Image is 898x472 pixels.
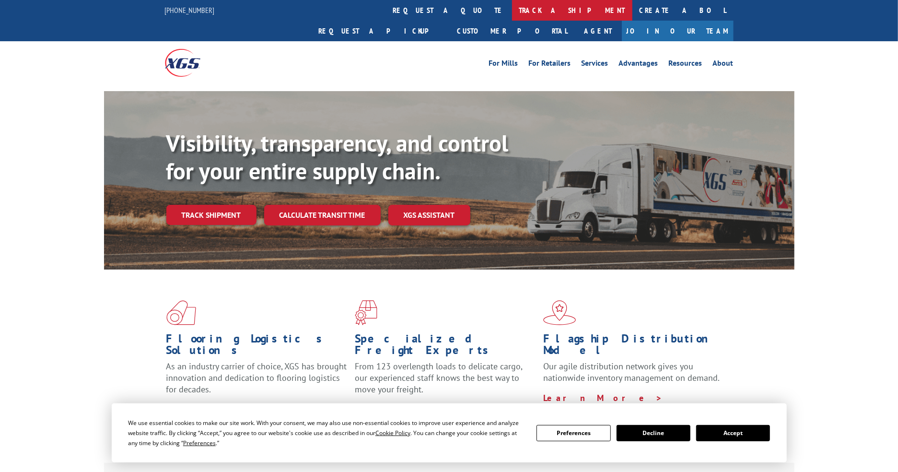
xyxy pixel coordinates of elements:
[617,425,690,441] button: Decline
[166,205,257,225] a: Track shipment
[166,361,347,395] span: As an industry carrier of choice, XGS has brought innovation and dedication to flooring logistics...
[183,439,216,447] span: Preferences
[669,59,702,70] a: Resources
[619,59,658,70] a: Advantages
[543,300,576,325] img: xgs-icon-flagship-distribution-model-red
[355,300,377,325] img: xgs-icon-focused-on-flooring-red
[166,333,348,361] h1: Flooring Logistics Solutions
[355,361,536,403] p: From 123 overlength loads to delicate cargo, our experienced staff knows the best way to move you...
[450,21,575,41] a: Customer Portal
[543,361,720,383] span: Our agile distribution network gives you nationwide inventory management on demand.
[166,300,196,325] img: xgs-icon-total-supply-chain-intelligence-red
[166,128,509,186] b: Visibility, transparency, and control for your entire supply chain.
[388,205,470,225] a: XGS ASSISTANT
[696,425,770,441] button: Accept
[264,205,381,225] a: Calculate transit time
[582,59,608,70] a: Services
[575,21,622,41] a: Agent
[489,59,518,70] a: For Mills
[165,5,215,15] a: [PHONE_NUMBER]
[543,333,724,361] h1: Flagship Distribution Model
[543,392,663,403] a: Learn More >
[713,59,734,70] a: About
[312,21,450,41] a: Request a pickup
[112,403,787,462] div: Cookie Consent Prompt
[128,418,525,448] div: We use essential cookies to make our site work. With your consent, we may also use non-essential ...
[536,425,610,441] button: Preferences
[622,21,734,41] a: Join Our Team
[355,333,536,361] h1: Specialized Freight Experts
[375,429,410,437] span: Cookie Policy
[529,59,571,70] a: For Retailers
